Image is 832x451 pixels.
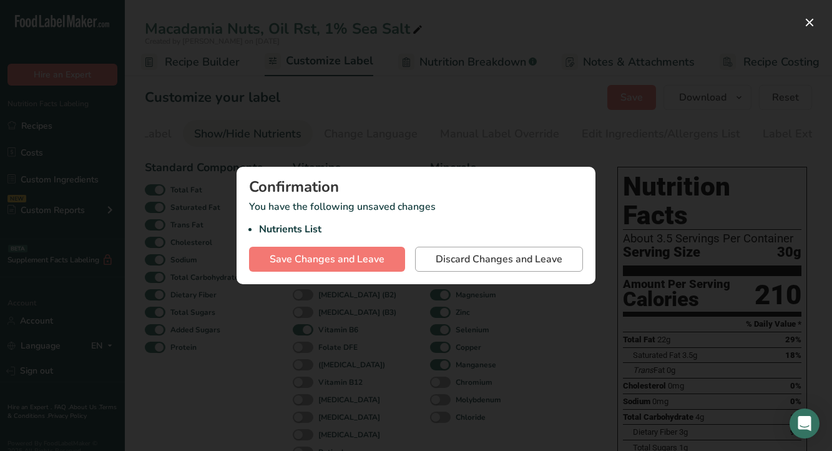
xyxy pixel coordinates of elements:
div: Open Intercom Messenger [790,409,820,439]
span: Discard Changes and Leave [436,252,562,267]
span: Save Changes and Leave [270,252,384,267]
div: Confirmation [249,179,583,194]
p: You have the following unsaved changes [249,199,583,237]
button: Save Changes and Leave [249,247,405,272]
li: Nutrients List [259,222,583,237]
button: Discard Changes and Leave [415,247,583,272]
